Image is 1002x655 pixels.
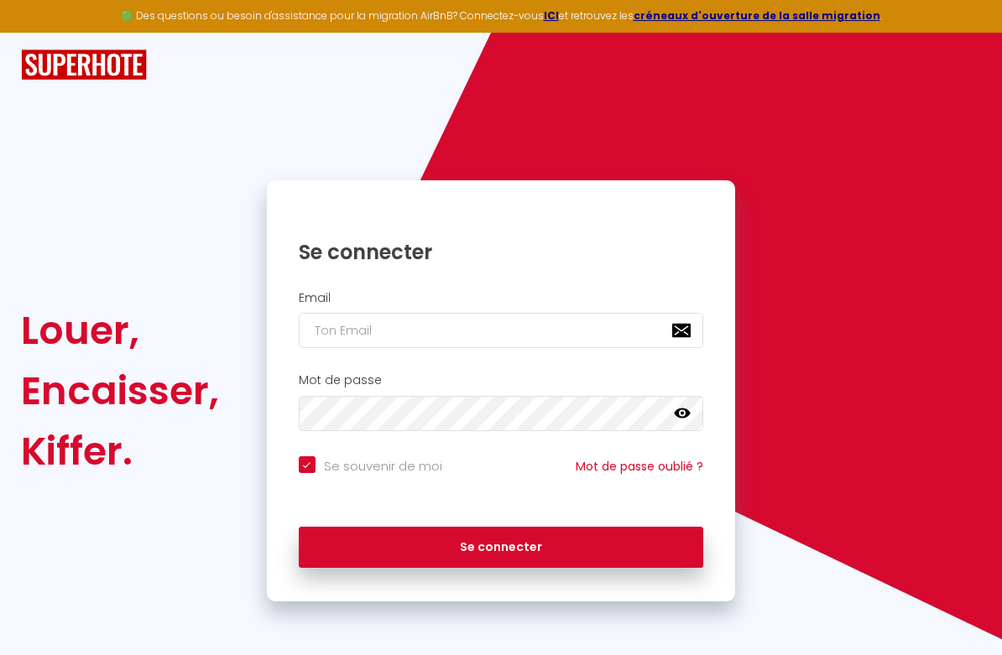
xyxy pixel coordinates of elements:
[299,313,704,348] input: Ton Email
[544,8,559,23] a: ICI
[21,300,219,361] div: Louer,
[299,239,704,265] h1: Se connecter
[576,458,703,475] a: Mot de passe oublié ?
[21,49,147,81] img: SuperHote logo
[299,527,704,569] button: Se connecter
[299,291,704,305] h2: Email
[21,421,219,481] div: Kiffer.
[634,8,880,23] a: créneaux d'ouverture de la salle migration
[299,373,704,387] h2: Mot de passe
[21,361,219,421] div: Encaisser,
